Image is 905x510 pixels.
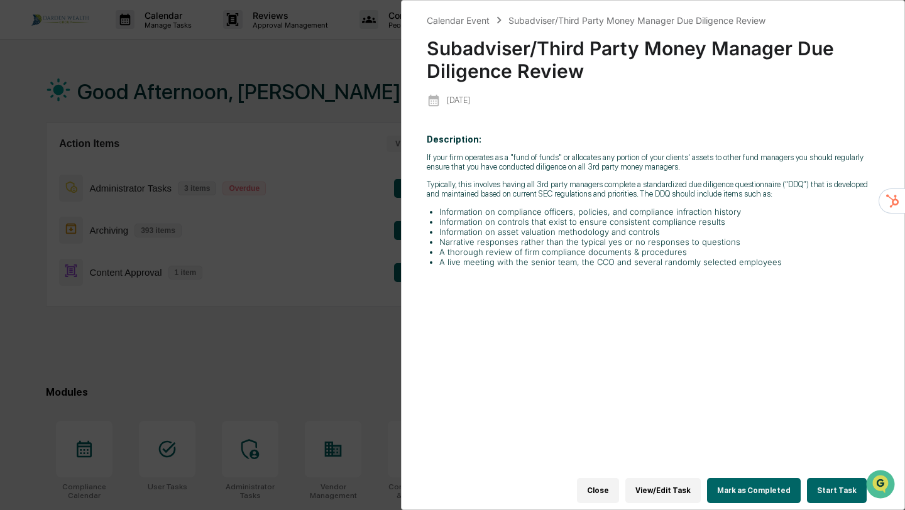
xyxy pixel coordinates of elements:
[577,478,619,503] button: Close
[89,212,152,222] a: Powered byPylon
[8,177,84,200] a: 🔎Data Lookup
[13,26,229,46] p: How can we help?
[439,247,879,257] li: A thorough review of firm compliance documents & procedures
[8,153,86,176] a: 🖐️Preclearance
[13,183,23,193] div: 🔎
[13,96,35,119] img: 1746055101610-c473b297-6a78-478c-a979-82029cc54cd1
[427,134,481,144] b: Description:
[91,160,101,170] div: 🗄️
[439,217,879,227] li: Information on controls that exist to ensure consistent compliance results
[43,96,206,109] div: Start new chat
[427,15,490,26] div: Calendar Event
[427,27,879,82] div: Subadviser/Third Party Money Manager Due Diligence Review
[427,180,879,198] p: Typically, this involves having all 3rd party managers complete a standardized due diligence ques...
[104,158,156,171] span: Attestations
[807,478,867,503] button: Start Task
[25,182,79,195] span: Data Lookup
[125,213,152,222] span: Pylon
[439,257,879,267] li: A live meeting with the senior team, the CCO and several randomly selected employees
[439,227,879,237] li: Information on asset valuation methodology and controls
[13,160,23,170] div: 🖐️
[214,100,229,115] button: Start new chat
[25,158,81,171] span: Preclearance
[86,153,161,176] a: 🗄️Attestations
[625,478,701,503] button: View/Edit Task
[865,469,899,502] iframe: Open customer support
[707,478,801,503] button: Mark as Completed
[427,153,879,171] p: If your firm operates as a "fund of funds" or allocates any portion of your clients' assets to ot...
[439,237,879,247] li: Narrative responses rather than the typical yes or no responses to questions
[439,207,879,217] li: Information on compliance officers, policies, and compliance infraction history
[508,15,765,26] div: Subadviser/Third Party Money Manager Due Diligence Review
[447,95,470,105] p: [DATE]
[43,109,159,119] div: We're available if you need us!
